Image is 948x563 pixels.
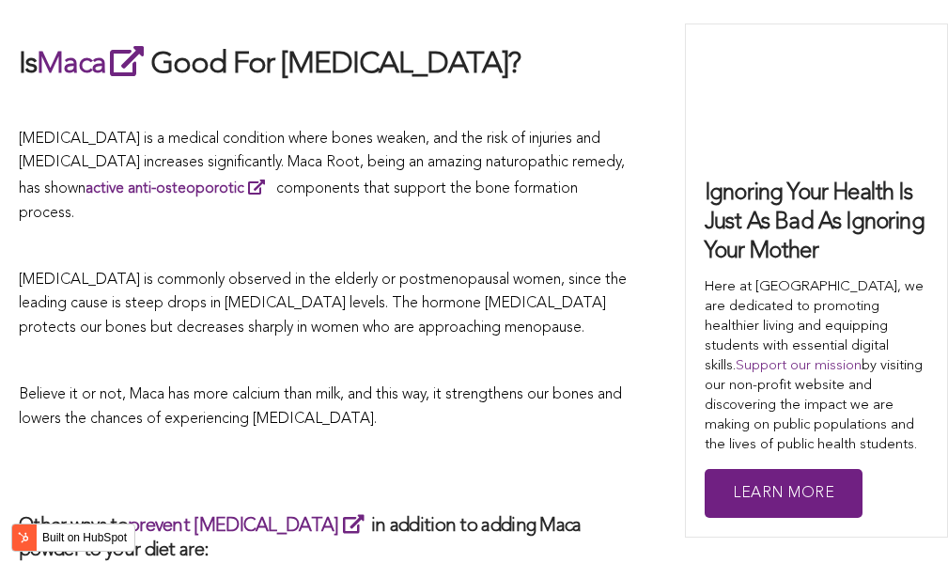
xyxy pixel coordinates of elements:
[128,517,371,536] a: prevent [MEDICAL_DATA]
[19,273,627,336] span: [MEDICAL_DATA] is commonly observed in the elderly or postmenopausal women, since the leading cau...
[705,469,863,519] a: Learn More
[11,524,135,552] button: Built on HubSpot
[854,473,948,563] iframe: Chat Widget
[12,526,35,549] img: HubSpot sprocket logo
[19,387,622,427] span: Believe it or not, Maca has more calcium than milk, and this way, it strengthens our bones and lo...
[19,132,625,221] span: [MEDICAL_DATA] is a medical condition where bones weaken, and the risk of injuries and [MEDICAL_D...
[19,42,629,86] h2: Is Good For [MEDICAL_DATA]?
[19,512,629,563] h3: Other ways to in addition to adding Maca powder to your diet are:
[37,50,150,80] a: Maca
[85,181,272,196] a: active anti-osteoporotic
[35,525,134,550] label: Built on HubSpot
